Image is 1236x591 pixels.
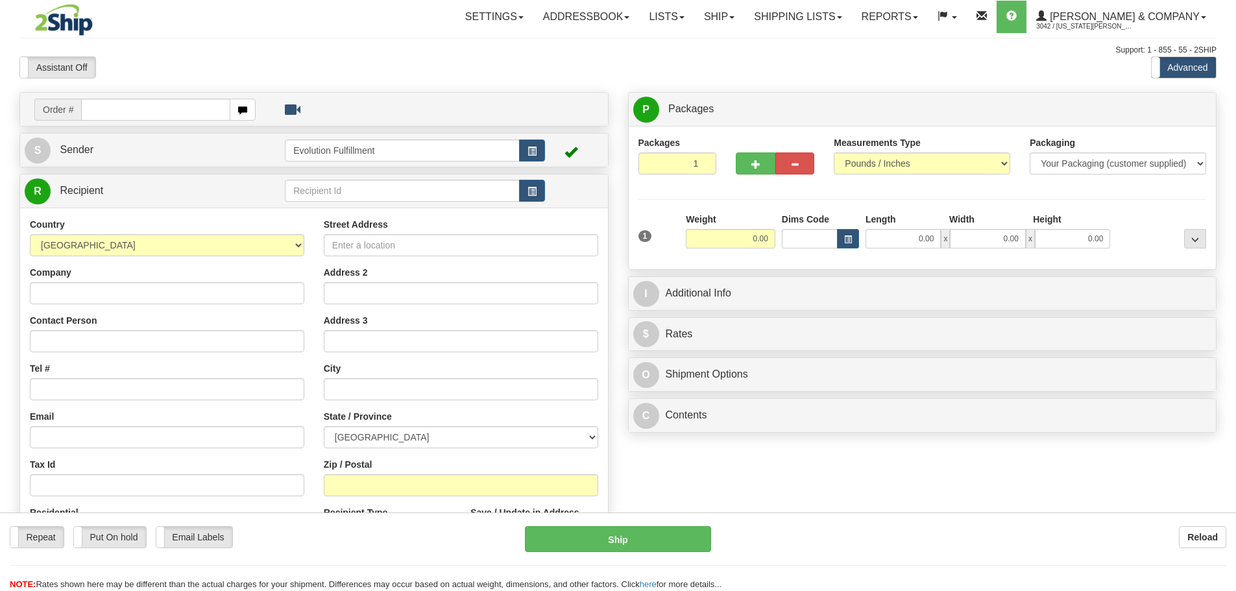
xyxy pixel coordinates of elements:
[633,403,659,429] span: C
[324,314,368,327] label: Address 3
[455,1,533,33] a: Settings
[744,1,851,33] a: Shipping lists
[949,213,975,226] label: Width
[639,1,694,33] a: Lists
[525,526,711,552] button: Ship
[1026,229,1035,248] span: x
[34,99,81,121] span: Order #
[10,579,36,589] span: NOTE:
[19,3,108,36] img: logo3042.jpg
[633,321,659,347] span: $
[30,410,54,423] label: Email
[640,579,657,589] a: here
[60,185,103,196] span: Recipient
[25,178,51,204] span: R
[633,96,1212,123] a: P Packages
[1179,526,1226,548] button: Reload
[324,266,368,279] label: Address 2
[1030,136,1075,149] label: Packaging
[852,1,928,33] a: Reports
[686,213,716,226] label: Weight
[1026,1,1216,33] a: [PERSON_NAME] & Company 3042 / [US_STATE][PERSON_NAME]
[1152,57,1216,78] label: Advanced
[324,458,372,471] label: Zip / Postal
[25,137,285,163] a: S Sender
[1184,229,1206,248] div: ...
[638,136,681,149] label: Packages
[285,139,520,162] input: Sender Id
[668,103,714,114] span: Packages
[74,527,146,548] label: Put On hold
[782,213,829,226] label: Dims Code
[30,362,50,375] label: Tel #
[633,280,1212,307] a: IAdditional Info
[25,138,51,163] span: S
[25,178,256,204] a: R Recipient
[324,362,341,375] label: City
[633,361,1212,388] a: OShipment Options
[633,97,659,123] span: P
[633,362,659,388] span: O
[633,321,1212,348] a: $Rates
[866,213,896,226] label: Length
[324,506,388,519] label: Recipient Type
[638,230,652,242] span: 1
[60,144,93,155] span: Sender
[30,506,79,519] label: Residential
[324,410,392,423] label: State / Province
[834,136,921,149] label: Measurements Type
[20,57,95,78] label: Assistant Off
[10,527,64,548] label: Repeat
[1047,11,1200,22] span: [PERSON_NAME] & Company
[1033,213,1061,226] label: Height
[470,506,598,532] label: Save / Update in Address Book
[1206,229,1235,361] iframe: chat widget
[285,180,520,202] input: Recipient Id
[633,402,1212,429] a: CContents
[941,229,950,248] span: x
[30,458,55,471] label: Tax Id
[694,1,744,33] a: Ship
[533,1,640,33] a: Addressbook
[30,314,97,327] label: Contact Person
[1036,20,1133,33] span: 3042 / [US_STATE][PERSON_NAME]
[30,266,71,279] label: Company
[324,234,598,256] input: Enter a location
[324,218,388,231] label: Street Address
[30,218,65,231] label: Country
[1187,532,1218,542] b: Reload
[156,527,232,548] label: Email Labels
[633,281,659,307] span: I
[19,45,1217,56] div: Support: 1 - 855 - 55 - 2SHIP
